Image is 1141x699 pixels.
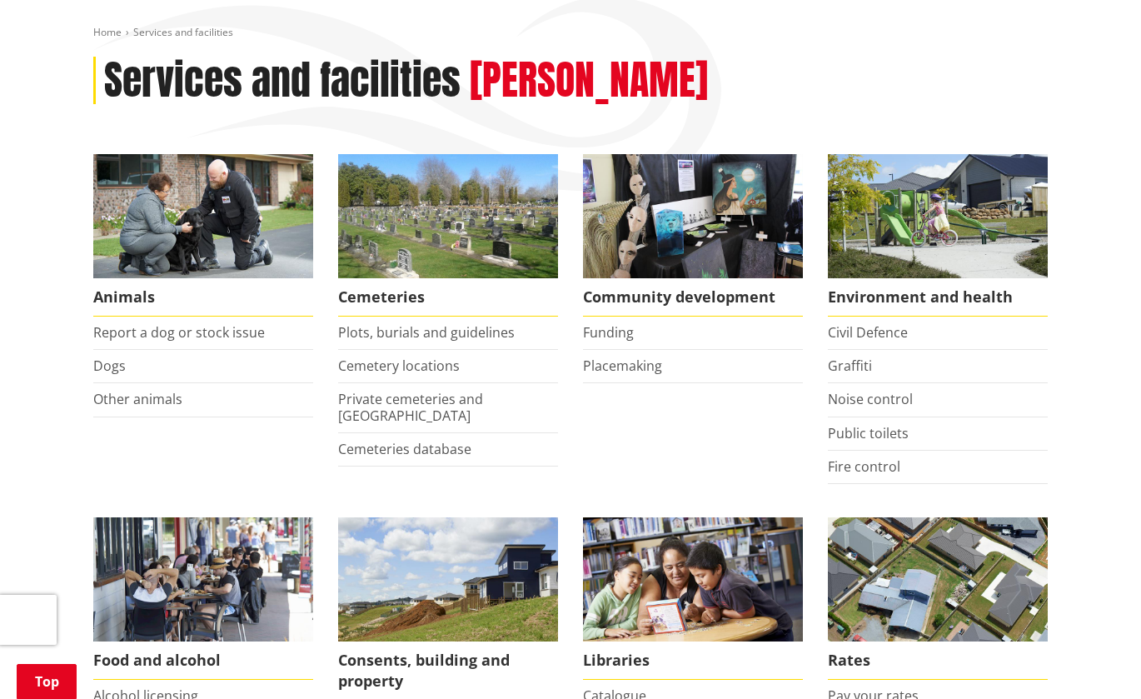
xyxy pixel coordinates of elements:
a: Fire control [828,457,900,476]
span: Environment and health [828,278,1048,317]
a: Civil Defence [828,323,908,342]
a: Cemetery locations [338,357,460,375]
span: Rates [828,642,1048,680]
a: Public toilets [828,424,909,442]
a: Report a dog or stock issue [93,323,265,342]
span: Cemeteries [338,278,558,317]
a: Top [17,664,77,699]
img: Animal Control [93,154,313,278]
img: Matariki Travelling Suitcase Art Exhibition [583,154,803,278]
a: Dogs [93,357,126,375]
a: Graffiti [828,357,872,375]
a: Cemeteries database [338,440,471,458]
nav: breadcrumb [93,26,1048,40]
a: Funding [583,323,634,342]
span: Food and alcohol [93,642,313,680]
a: Food and Alcohol in the Waikato Food and alcohol [93,517,313,680]
img: Huntly Cemetery [338,154,558,278]
a: Pay your rates online Rates [828,517,1048,680]
img: Food and Alcohol in the Waikato [93,517,313,642]
a: Waikato District Council Animal Control team Animals [93,154,313,317]
iframe: Messenger Launcher [1064,629,1124,689]
img: New housing in Pokeno [828,154,1048,278]
a: Matariki Travelling Suitcase Art Exhibition Community development [583,154,803,317]
img: Waikato District Council libraries [583,517,803,642]
span: Animals [93,278,313,317]
a: Library membership is free to everyone who lives in the Waikato district. Libraries [583,517,803,680]
span: Libraries [583,642,803,680]
img: Rates-thumbnail [828,517,1048,642]
h1: Services and facilities [104,57,461,105]
a: Home [93,25,122,39]
a: New housing in Pokeno Environment and health [828,154,1048,317]
img: Land and property thumbnail [338,517,558,642]
a: Other animals [93,390,182,408]
span: Services and facilities [133,25,233,39]
a: Placemaking [583,357,662,375]
a: Noise control [828,390,913,408]
a: Private cemeteries and [GEOGRAPHIC_DATA] [338,390,483,424]
a: Plots, burials and guidelines [338,323,515,342]
span: Community development [583,278,803,317]
h2: [PERSON_NAME] [470,57,708,105]
a: Huntly Cemetery Cemeteries [338,154,558,317]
